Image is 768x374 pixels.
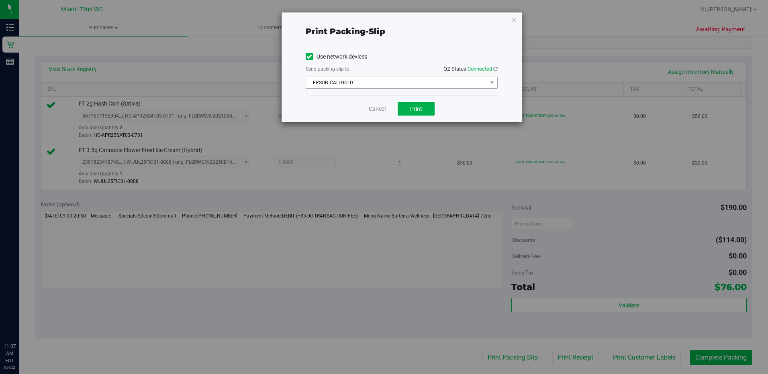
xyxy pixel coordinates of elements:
label: Use network devices [306,53,367,61]
span: Connected [468,66,492,72]
label: Send packing-slip to: [306,65,351,73]
span: Print packing-slip [306,26,385,36]
a: Cancel [369,105,386,113]
span: QZ Status: [443,66,498,72]
span: EPSON-CALI-GOLD [306,77,487,88]
span: Print [410,106,422,112]
button: Print [398,102,435,116]
span: select [487,77,497,88]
